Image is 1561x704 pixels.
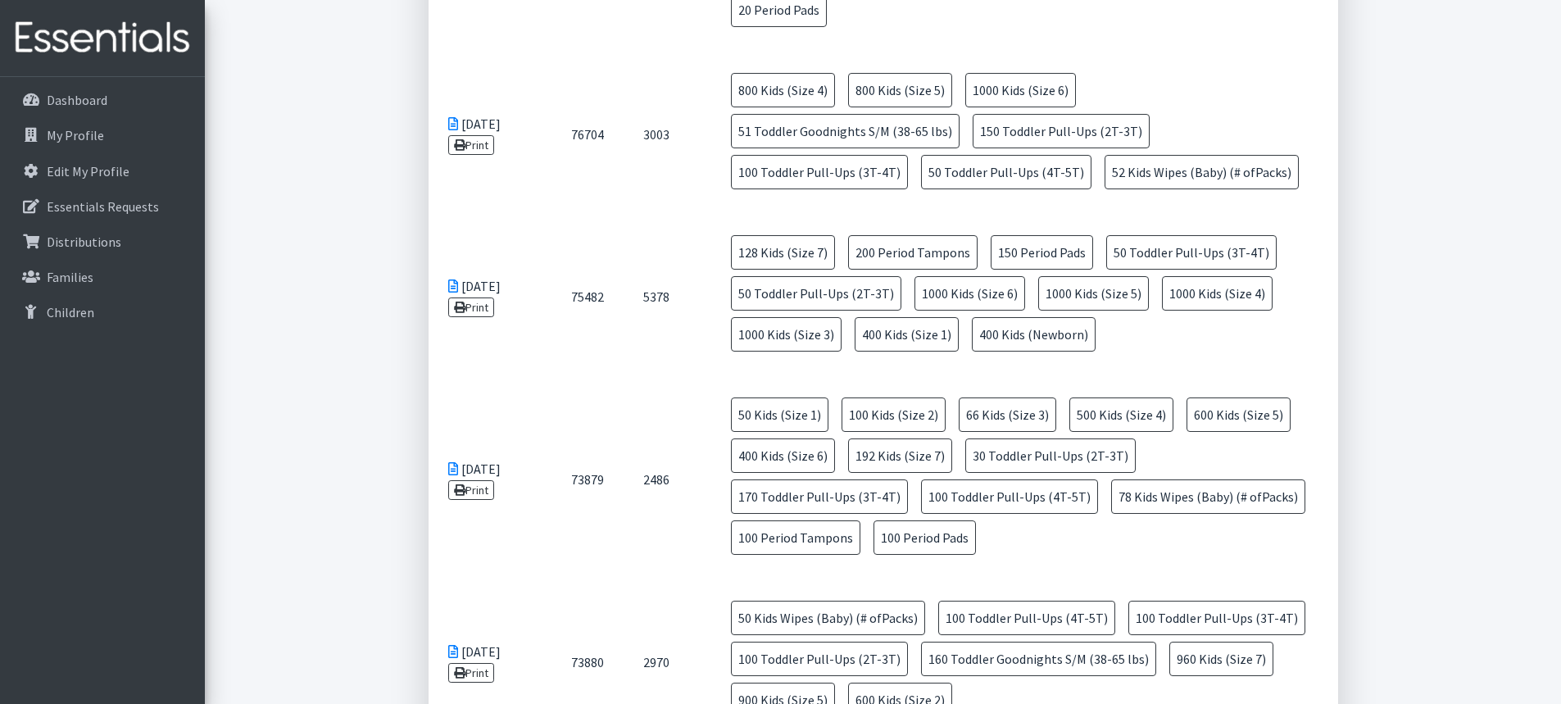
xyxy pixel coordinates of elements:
[1162,276,1273,311] span: 1000 Kids (Size 4)
[1038,276,1149,311] span: 1000 Kids (Size 5)
[848,438,952,473] span: 192 Kids (Size 7)
[1111,479,1305,514] span: 78 Kids Wipes (Baby) (# ofPacks)
[1169,642,1273,676] span: 960 Kids (Size 7)
[991,235,1093,270] span: 150 Period Pads
[448,663,495,683] a: Print
[448,135,495,155] a: Print
[429,53,551,216] td: [DATE]
[938,601,1115,635] span: 100 Toddler Pull-Ups (4T-5T)
[731,317,842,352] span: 1000 Kids (Size 3)
[429,378,551,581] td: [DATE]
[921,155,1091,189] span: 50 Toddler Pull-Ups (4T-5T)
[7,119,198,152] a: My Profile
[47,163,129,179] p: Edit My Profile
[624,216,706,378] td: 5378
[1187,397,1291,432] span: 600 Kids (Size 5)
[731,520,860,555] span: 100 Period Tampons
[921,479,1098,514] span: 100 Toddler Pull-Ups (4T-5T)
[1105,155,1299,189] span: 52 Kids Wipes (Baby) (# ofPacks)
[551,378,624,581] td: 73879
[7,225,198,258] a: Distributions
[731,235,835,270] span: 128 Kids (Size 7)
[973,114,1150,148] span: 150 Toddler Pull-Ups (2T-3T)
[7,84,198,116] a: Dashboard
[731,155,908,189] span: 100 Toddler Pull-Ups (3T-4T)
[1128,601,1305,635] span: 100 Toddler Pull-Ups (3T-4T)
[842,397,946,432] span: 100 Kids (Size 2)
[914,276,1025,311] span: 1000 Kids (Size 6)
[47,269,93,285] p: Families
[448,297,495,317] a: Print
[965,438,1136,473] span: 30 Toddler Pull-Ups (2T-3T)
[972,317,1096,352] span: 400 Kids (Newborn)
[429,216,551,378] td: [DATE]
[848,235,978,270] span: 200 Period Tampons
[47,198,159,215] p: Essentials Requests
[731,73,835,107] span: 800 Kids (Size 4)
[731,601,925,635] span: 50 Kids Wipes (Baby) (# ofPacks)
[855,317,959,352] span: 400 Kids (Size 1)
[47,92,107,108] p: Dashboard
[47,127,104,143] p: My Profile
[731,276,901,311] span: 50 Toddler Pull-Ups (2T-3T)
[965,73,1076,107] span: 1000 Kids (Size 6)
[731,438,835,473] span: 400 Kids (Size 6)
[731,397,828,432] span: 50 Kids (Size 1)
[47,304,94,320] p: Children
[624,53,706,216] td: 3003
[448,480,495,500] a: Print
[1106,235,1277,270] span: 50 Toddler Pull-Ups (3T-4T)
[731,642,908,676] span: 100 Toddler Pull-Ups (2T-3T)
[7,261,198,293] a: Families
[7,296,198,329] a: Children
[551,53,624,216] td: 76704
[7,190,198,223] a: Essentials Requests
[551,216,624,378] td: 75482
[47,234,121,250] p: Distributions
[959,397,1056,432] span: 66 Kids (Size 3)
[921,642,1156,676] span: 160 Toddler Goodnights S/M (38-65 lbs)
[731,114,960,148] span: 51 Toddler Goodnights S/M (38-65 lbs)
[848,73,952,107] span: 800 Kids (Size 5)
[1069,397,1173,432] span: 500 Kids (Size 4)
[874,520,976,555] span: 100 Period Pads
[624,378,706,581] td: 2486
[7,155,198,188] a: Edit My Profile
[7,11,198,66] img: HumanEssentials
[731,479,908,514] span: 170 Toddler Pull-Ups (3T-4T)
